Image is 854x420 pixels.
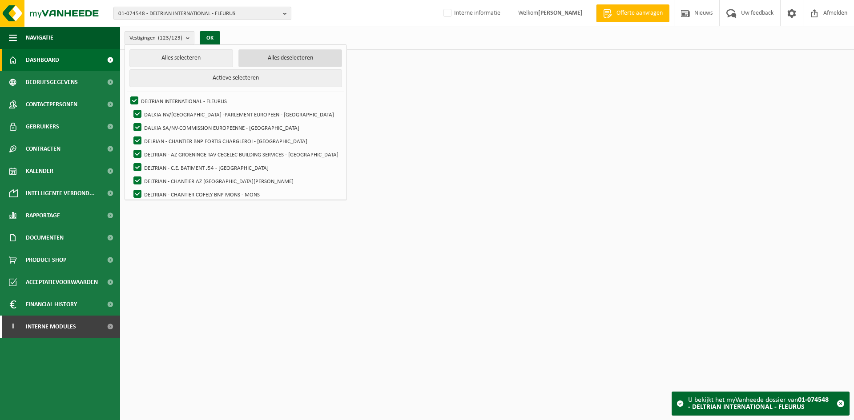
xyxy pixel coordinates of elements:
span: Navigatie [26,27,53,49]
span: Financial History [26,293,77,316]
label: DELTRIAN - C.E. BATIMENT J54 - [GEOGRAPHIC_DATA] [132,161,341,174]
label: DELTRIAN - CHANTIER AZ [GEOGRAPHIC_DATA][PERSON_NAME] [132,174,341,188]
label: Interne informatie [442,7,500,20]
label: DELTRIAN INTERNATIONAL - FLEURUS [129,94,341,108]
span: I [9,316,17,338]
span: Contactpersonen [26,93,77,116]
a: Offerte aanvragen [596,4,669,22]
div: U bekijkt het myVanheede dossier van [688,392,832,415]
span: Dashboard [26,49,59,71]
span: Product Shop [26,249,66,271]
label: DELTRIAN - AZ GROENINGE TAV CEGELEC BUILDING SERVICES - [GEOGRAPHIC_DATA] [132,148,341,161]
span: Documenten [26,227,64,249]
span: Vestigingen [129,32,182,45]
strong: 01-074548 - DELTRIAN INTERNATIONAL - FLEURUS [688,396,829,411]
button: Alles selecteren [129,49,233,67]
button: Alles deselecteren [238,49,342,67]
span: Acceptatievoorwaarden [26,271,98,293]
button: Actieve selecteren [129,69,342,87]
button: Vestigingen(123/123) [125,31,194,44]
span: Kalender [26,160,53,182]
span: Gebruikers [26,116,59,138]
span: Bedrijfsgegevens [26,71,78,93]
button: 01-074548 - DELTRIAN INTERNATIONAL - FLEURUS [113,7,291,20]
label: DALKIA SA/NV-COMMISSION EUROPEENNE - [GEOGRAPHIC_DATA] [132,121,341,134]
span: Intelligente verbond... [26,182,95,204]
count: (123/123) [158,35,182,41]
strong: [PERSON_NAME] [538,10,583,16]
label: DALKIA NV/[GEOGRAPHIC_DATA] -PARLEMENT EUROPEEN - [GEOGRAPHIC_DATA] [132,108,341,121]
label: DELRIAN - CHANTIER BNP FORTIS CHARGLEROI - [GEOGRAPHIC_DATA] [132,134,341,148]
span: Interne modules [26,316,76,338]
span: 01-074548 - DELTRIAN INTERNATIONAL - FLEURUS [118,7,279,20]
label: DELTRIAN - CHANTIER COFELY BNP MONS - MONS [132,188,341,201]
span: Offerte aanvragen [614,9,665,18]
button: OK [200,31,220,45]
span: Rapportage [26,204,60,227]
span: Contracten [26,138,60,160]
